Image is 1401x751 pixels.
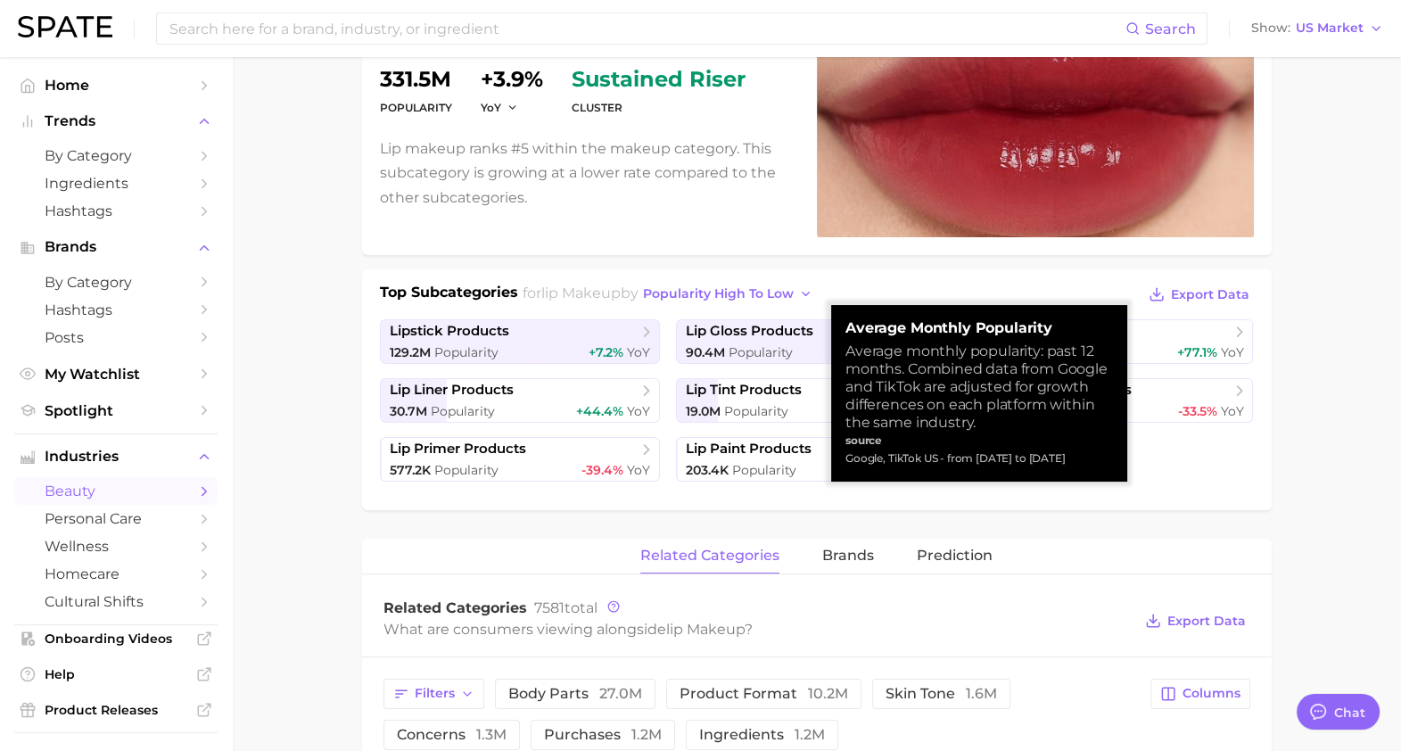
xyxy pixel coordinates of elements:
span: skin tone [886,687,997,701]
span: sustained riser [572,69,746,90]
strong: source [845,433,882,447]
span: Popularity [434,344,499,360]
span: +7.2% [589,344,623,360]
a: personal care [14,505,218,532]
span: Hashtags [45,202,187,219]
span: Posts [45,329,187,346]
span: Trends [45,113,187,129]
span: My Watchlist [45,366,187,383]
span: Hashtags [45,301,187,318]
span: lip liner products [390,382,514,399]
span: lip tint products [686,382,802,399]
dd: +3.9% [481,69,543,90]
a: wellness [14,532,218,560]
span: by Category [45,147,187,164]
span: purchases [544,728,662,742]
span: Ingredients [45,175,187,192]
span: Popularity [724,403,788,419]
span: Onboarding Videos [45,631,187,647]
a: lip gloss products90.4m Popularity-13.2% YoY [676,319,957,364]
span: Popularity [729,344,793,360]
span: YoY [1220,344,1243,360]
div: What are consumers viewing alongside ? [383,617,1133,641]
span: 7581 [534,599,565,616]
span: Columns [1183,686,1240,701]
span: Show [1251,23,1290,33]
a: Hashtags [14,197,218,225]
a: lip tint products19.0m Popularity-16.0% YoY [676,378,957,423]
a: My Watchlist [14,360,218,388]
span: 1.2m [795,726,825,743]
dt: cluster [572,97,746,119]
span: lip makeup [666,621,745,638]
a: Help [14,661,218,688]
input: Search here for a brand, industry, or ingredient [168,13,1125,44]
span: 1.2m [631,726,662,743]
span: product format [680,687,848,701]
button: Columns [1150,679,1249,709]
span: Related Categories [383,599,527,616]
span: Product Releases [45,702,187,718]
span: 27.0m [599,685,642,702]
a: lip liner products30.7m Popularity+44.4% YoY [380,378,661,423]
span: 19.0m [686,403,721,419]
a: Hashtags [14,296,218,324]
span: Export Data [1167,614,1246,629]
button: Brands [14,234,218,260]
span: 129.2m [390,344,431,360]
span: Export Data [1171,287,1249,302]
span: body parts [508,687,642,701]
strong: Average Monthly Popularity [845,319,1113,337]
span: -33.5% [1177,403,1216,419]
span: lip paint products [686,441,812,458]
a: Posts [14,324,218,351]
button: YoY [481,100,519,115]
button: ShowUS Market [1247,17,1388,40]
a: Product Releases [14,697,218,723]
span: beauty [45,483,187,499]
p: Lip makeup ranks #5 within the makeup category. This subcategory is growing at a lower rate compa... [380,136,795,210]
span: personal care [45,510,187,527]
a: Home [14,71,218,99]
button: Filters [383,679,484,709]
a: by Category [14,142,218,169]
span: Help [45,666,187,682]
span: Brands [45,239,187,255]
span: ingredients [699,728,825,742]
span: Popularity [434,462,499,478]
span: popularity high to low [643,286,794,301]
a: Spotlight [14,397,218,425]
h1: Top Subcategories [380,282,518,309]
span: Home [45,77,187,94]
img: SPATE [18,16,112,37]
span: by Category [45,274,187,291]
span: Spotlight [45,402,187,419]
span: YoY [1220,403,1243,419]
span: related categories [640,548,779,564]
span: lipstick products [390,323,509,340]
span: 1.6m [966,685,997,702]
span: lip gloss products [686,323,813,340]
span: +77.1% [1176,344,1216,360]
span: YoY [627,344,650,360]
span: wellness [45,538,187,555]
span: Industries [45,449,187,465]
div: Google, TikTok US - from [DATE] to [DATE] [845,450,1113,467]
span: Search [1145,21,1196,37]
span: YoY [627,462,650,478]
a: by Category [14,268,218,296]
span: -39.4% [581,462,623,478]
button: Trends [14,108,218,135]
a: beauty [14,477,218,505]
span: Popularity [732,462,796,478]
button: Industries [14,443,218,470]
span: YoY [627,403,650,419]
span: homecare [45,565,187,582]
dt: Popularity [380,97,452,119]
span: Prediction [917,548,993,564]
span: 1.3m [476,726,507,743]
span: brands [822,548,874,564]
span: US Market [1296,23,1364,33]
span: concerns [397,728,507,742]
div: Average monthly popularity: past 12 months. Combined data from Google and TikTok are adjusted for... [845,342,1113,432]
